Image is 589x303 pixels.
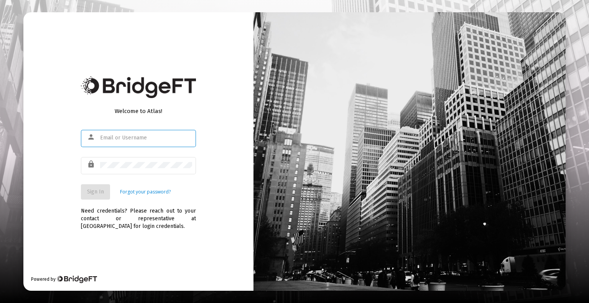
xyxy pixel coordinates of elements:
div: Welcome to Atlas! [81,107,196,115]
mat-icon: lock [87,160,96,169]
img: Bridge Financial Technology Logo [81,76,196,98]
div: Need credentials? Please reach out to your contact or representative at [GEOGRAPHIC_DATA] for log... [81,200,196,230]
img: Bridge Financial Technology Logo [56,275,97,283]
div: Powered by [31,275,97,283]
mat-icon: person [87,133,96,142]
input: Email or Username [100,135,192,141]
span: Sign In [87,188,104,195]
a: Forgot your password? [120,188,171,196]
button: Sign In [81,184,110,200]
